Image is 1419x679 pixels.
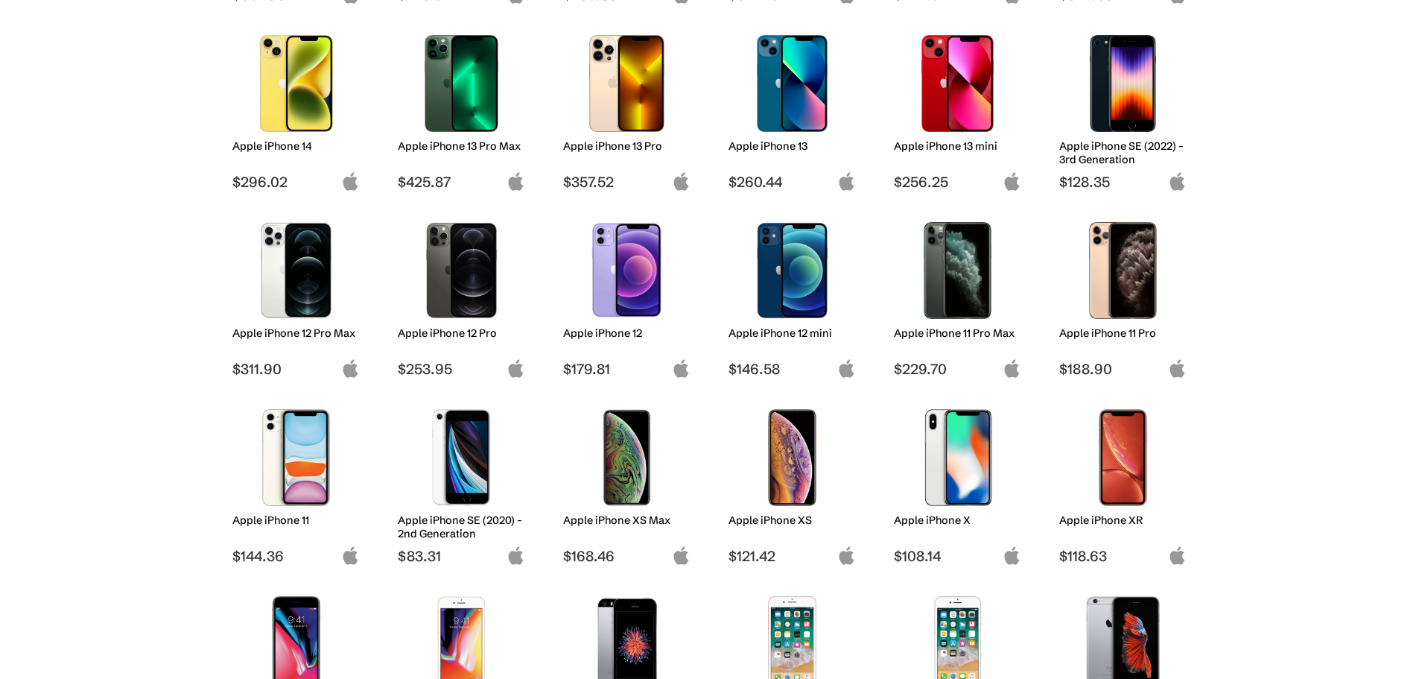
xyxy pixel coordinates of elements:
span: $357.52 [563,173,691,191]
span: $188.90 [1059,360,1187,378]
h2: Apple iPhone 14 [232,139,360,153]
img: iPhone 13 [740,35,845,132]
img: apple-logo [341,359,360,378]
span: $83.31 [398,547,525,565]
a: iPhone 11 Pro Apple iPhone 11 Pro $188.90 apple-logo [1053,215,1194,378]
h2: Apple iPhone 12 Pro Max [232,326,360,340]
img: iPhone 13 Pro [574,35,679,132]
h2: Apple iPhone 13 Pro Max [398,139,525,153]
img: iPhone 12 Pro Max [244,222,349,319]
span: $121.42 [728,547,856,565]
img: iPhone 11 Pro [1070,222,1175,319]
img: apple-logo [507,359,525,378]
img: iPhone SE 3rd Gen [1070,35,1175,132]
img: apple-logo [672,546,691,565]
img: iPhone 11 Pro Max [905,222,1010,319]
img: apple-logo [837,359,856,378]
img: apple-logo [1168,359,1187,378]
span: $229.70 [894,360,1021,378]
span: $260.44 [728,173,856,191]
img: iPhone XS [740,409,845,506]
img: apple-logo [1168,546,1187,565]
h2: Apple iPhone 11 Pro [1059,326,1187,340]
a: iPhone XR Apple iPhone XR $118.63 apple-logo [1053,402,1194,565]
a: iPhone X Apple iPhone X $108.14 apple-logo [887,402,1029,565]
a: iPhone 12 Pro Apple iPhone 12 Pro $253.95 apple-logo [391,215,533,378]
span: $425.87 [398,173,525,191]
h2: Apple iPhone 12 Pro [398,326,525,340]
img: iPhone 12 mini [740,222,845,319]
span: $144.36 [232,547,360,565]
img: apple-logo [672,172,691,191]
img: apple-logo [837,172,856,191]
img: iPhone XS Max [574,409,679,506]
h2: Apple iPhone 11 [232,514,360,527]
img: apple-logo [1168,172,1187,191]
img: apple-logo [837,546,856,565]
h2: Apple iPhone 11 Pro Max [894,326,1021,340]
a: iPhone SE 3rd Gen Apple iPhone SE (2022) - 3rd Generation $128.35 apple-logo [1053,28,1194,191]
a: iPhone 11 Pro Max Apple iPhone 11 Pro Max $229.70 apple-logo [887,215,1029,378]
img: apple-logo [1003,359,1021,378]
span: $118.63 [1059,547,1187,565]
img: iPhone 12 [574,222,679,319]
h2: Apple iPhone 12 [563,326,691,340]
img: iPhone 11 [244,409,349,506]
img: apple-logo [1003,546,1021,565]
span: $311.90 [232,360,360,378]
img: apple-logo [1003,172,1021,191]
a: iPhone 12 Pro Max Apple iPhone 12 Pro Max $311.90 apple-logo [226,215,367,378]
a: iPhone 13 mini Apple iPhone 13 mini $256.25 apple-logo [887,28,1029,191]
img: iPhone 14 [244,35,349,132]
h2: Apple iPhone 13 Pro [563,139,691,153]
a: iPhone 13 Pro Apple iPhone 13 Pro $357.52 apple-logo [556,28,698,191]
h2: Apple iPhone 12 mini [728,326,856,340]
a: iPhone 13 Apple iPhone 13 $260.44 apple-logo [722,28,863,191]
span: $179.81 [563,360,691,378]
h2: Apple iPhone XS [728,514,856,527]
img: apple-logo [341,546,360,565]
img: iPhone SE 2nd Gen [409,409,514,506]
a: iPhone XS Apple iPhone XS $121.42 apple-logo [722,402,863,565]
img: apple-logo [507,172,525,191]
img: iPhone 13 Pro Max [409,35,514,132]
h2: Apple iPhone X [894,514,1021,527]
img: iPhone 13 mini [905,35,1010,132]
a: iPhone 12 Apple iPhone 12 $179.81 apple-logo [556,215,698,378]
img: iPhone 12 Pro [409,222,514,319]
span: $168.46 [563,547,691,565]
img: apple-logo [507,546,525,565]
a: iPhone SE 2nd Gen Apple iPhone SE (2020) - 2nd Generation $83.31 apple-logo [391,402,533,565]
span: $108.14 [894,547,1021,565]
span: $253.95 [398,360,525,378]
span: $128.35 [1059,173,1187,191]
a: iPhone 14 Apple iPhone 14 $296.02 apple-logo [226,28,367,191]
h2: Apple iPhone 13 [728,139,856,153]
img: iPhone X [905,409,1010,506]
h2: Apple iPhone SE (2022) - 3rd Generation [1059,139,1187,166]
span: $256.25 [894,173,1021,191]
span: $296.02 [232,173,360,191]
h2: Apple iPhone SE (2020) - 2nd Generation [398,514,525,540]
a: iPhone 11 Apple iPhone 11 $144.36 apple-logo [226,402,367,565]
img: iPhone XR [1070,409,1175,506]
a: iPhone 12 mini Apple iPhone 12 mini $146.58 apple-logo [722,215,863,378]
img: apple-logo [341,172,360,191]
h2: Apple iPhone XR [1059,514,1187,527]
img: apple-logo [672,359,691,378]
a: iPhone 13 Pro Max Apple iPhone 13 Pro Max $425.87 apple-logo [391,28,533,191]
a: iPhone XS Max Apple iPhone XS Max $168.46 apple-logo [556,402,698,565]
h2: Apple iPhone XS Max [563,514,691,527]
span: $146.58 [728,360,856,378]
h2: Apple iPhone 13 mini [894,139,1021,153]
